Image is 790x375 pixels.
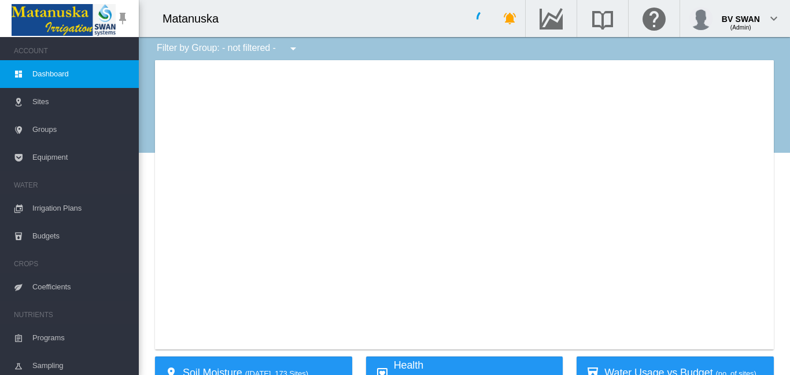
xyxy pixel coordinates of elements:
span: WATER [14,176,130,194]
md-icon: Search the knowledge base [589,12,617,25]
button: icon-menu-down [282,37,305,60]
md-icon: Go to the Data Hub [537,12,565,25]
span: Equipment [32,144,130,171]
img: Matanuska_LOGO.png [12,4,116,36]
md-icon: icon-pin [116,12,130,25]
md-icon: Click here for help [640,12,668,25]
md-icon: icon-menu-down [286,42,300,56]
div: Filter by Group: - not filtered - [148,37,308,60]
span: Coefficients [32,273,130,301]
span: Groups [32,116,130,144]
md-icon: icon-bell-ring [503,12,517,25]
span: Sites [32,88,130,116]
button: icon-bell-ring [499,7,522,30]
span: NUTRIENTS [14,306,130,324]
span: Programs [32,324,130,352]
span: ACCOUNT [14,42,130,60]
div: BV SWAN [722,9,760,20]
span: CROPS [14,255,130,273]
span: (Admin) [730,24,751,31]
md-icon: icon-chevron-down [767,12,781,25]
span: Irrigation Plans [32,194,130,222]
span: Budgets [32,222,130,250]
span: Dashboard [32,60,130,88]
img: profile.jpg [689,7,713,30]
div: Matanuska [163,10,229,27]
